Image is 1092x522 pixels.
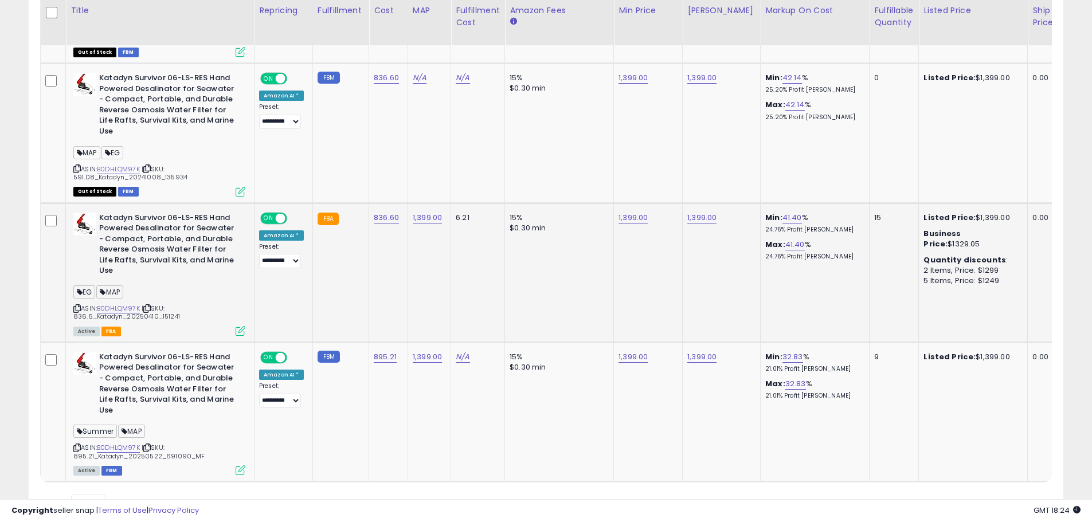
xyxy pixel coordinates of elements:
[259,243,304,269] div: Preset:
[510,352,605,362] div: 15%
[782,212,802,223] a: 41.40
[1032,213,1051,223] div: 0.00
[413,5,446,17] div: MAP
[96,285,123,299] span: MAP
[923,352,1019,362] div: $1,399.00
[413,72,426,84] a: N/A
[73,443,205,460] span: | SKU: 895.21_Katadyn_20250522_691090_MF
[98,505,147,516] a: Terms of Use
[1032,5,1055,29] div: Ship Price
[259,103,304,129] div: Preset:
[285,74,304,84] span: OFF
[101,146,123,159] span: EG
[73,285,95,299] span: EG
[923,212,976,223] b: Listed Price:
[687,351,717,363] a: 1,399.00
[765,378,785,389] b: Max:
[874,352,910,362] div: 9
[285,352,304,362] span: OFF
[874,213,910,223] div: 15
[456,5,500,29] div: Fulfillment Cost
[261,74,276,84] span: ON
[118,187,139,197] span: FBM
[456,213,496,223] div: 6.21
[413,351,442,363] a: 1,399.00
[73,352,245,474] div: ASIN:
[923,213,1019,223] div: $1,399.00
[923,5,1023,17] div: Listed Price
[259,382,304,408] div: Preset:
[1032,73,1051,83] div: 0.00
[765,379,860,400] div: %
[148,505,199,516] a: Privacy Policy
[73,213,96,236] img: 41fc4A8zyML._SL40_.jpg
[765,100,860,121] div: %
[374,212,399,223] a: 836.60
[687,5,756,17] div: [PERSON_NAME]
[73,187,116,197] span: All listings that are currently out of stock and unavailable for purchase on Amazon
[687,212,717,223] a: 1,399.00
[73,146,100,159] span: MAP
[619,212,648,223] a: 1,399.00
[49,498,131,509] span: Show: entries
[765,5,864,17] div: Markup on Cost
[785,239,805,250] a: 41.40
[874,5,914,29] div: Fulfillable Quantity
[765,72,782,83] b: Min:
[510,362,605,372] div: $0.30 min
[11,505,53,516] strong: Copyright
[99,352,238,418] b: Katadyn Survivor 06-LS-RES Hand Powered Desalinator for Seawater - Compact, Portable, and Durable...
[118,425,145,438] span: MAP
[765,351,782,362] b: Min:
[374,351,397,363] a: 895.21
[73,213,245,335] div: ASIN:
[765,239,785,250] b: Max:
[765,352,860,373] div: %
[1034,505,1081,516] span: 2025-09-12 18:24 GMT
[456,72,469,84] a: N/A
[99,213,238,279] b: Katadyn Survivor 06-LS-RES Hand Powered Desalinator for Seawater - Compact, Portable, and Durable...
[413,212,442,223] a: 1,399.00
[923,72,976,83] b: Listed Price:
[259,5,308,17] div: Repricing
[619,5,678,17] div: Min Price
[318,72,340,84] small: FBM
[97,164,140,174] a: B0DHLQM97K
[285,213,304,223] span: OFF
[874,73,910,83] div: 0
[261,352,276,362] span: ON
[11,505,199,516] div: seller snap | |
[101,466,122,476] span: FBM
[73,425,117,438] span: Summer
[99,73,238,139] b: Katadyn Survivor 06-LS-RES Hand Powered Desalinator for Seawater - Compact, Portable, and Durable...
[97,443,140,453] a: B0DHLQM97K
[73,352,96,375] img: 41fc4A8zyML._SL40_.jpg
[259,370,304,380] div: Amazon AI *
[73,327,100,336] span: All listings currently available for purchase on Amazon
[765,392,860,400] p: 21.01% Profit [PERSON_NAME]
[765,99,785,110] b: Max:
[765,86,860,94] p: 25.20% Profit [PERSON_NAME]
[923,229,1019,249] div: $1329.05
[765,212,782,223] b: Min:
[118,48,139,57] span: FBM
[101,327,121,336] span: FBA
[923,276,1019,286] div: 5 Items, Price: $1249
[923,228,961,249] b: Business Price:
[923,265,1019,276] div: 2 Items, Price: $1299
[765,213,860,234] div: %
[374,5,403,17] div: Cost
[765,365,860,373] p: 21.01% Profit [PERSON_NAME]
[97,304,140,313] a: B0DHLQM97K
[923,254,1006,265] b: Quantity discounts
[1032,352,1051,362] div: 0.00
[318,213,339,225] small: FBA
[785,378,806,390] a: 32.83
[374,72,399,84] a: 836.60
[510,223,605,233] div: $0.30 min
[765,113,860,121] p: 25.20% Profit [PERSON_NAME]
[619,72,648,84] a: 1,399.00
[765,240,860,261] div: %
[923,255,1019,265] div: :
[71,5,249,17] div: Title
